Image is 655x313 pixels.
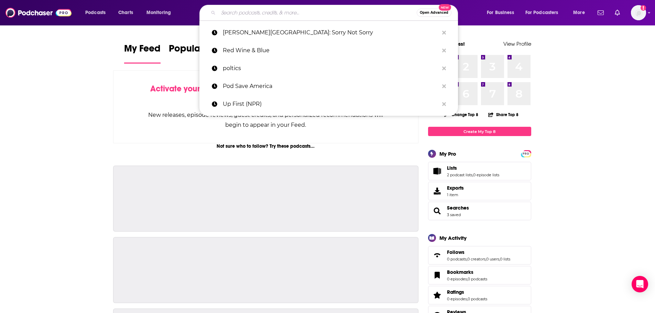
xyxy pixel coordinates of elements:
span: Podcasts [85,8,106,18]
span: New [439,4,451,11]
a: 0 episodes [447,297,467,301]
a: 0 episodes [447,277,467,281]
p: Alyssa Milano: Sorry Not Sorry [223,24,439,42]
button: open menu [568,7,593,18]
a: Charts [114,7,137,18]
span: Open Advanced [420,11,448,14]
span: Charts [118,8,133,18]
a: 0 episode lists [473,172,499,177]
svg: Add a profile image [641,5,646,11]
span: My Feed [124,43,161,58]
span: Searches [428,202,531,220]
span: Popular Feed [169,43,227,58]
span: Activate your Feed [150,83,221,94]
a: 0 podcasts [468,277,487,281]
p: poltics [223,59,439,77]
span: PRO [522,151,530,156]
a: Ratings [430,290,444,300]
a: 0 users [486,257,499,261]
a: 3 saved [447,212,461,217]
button: open menu [80,7,114,18]
span: Follows [447,249,465,255]
span: Follows [428,246,531,265]
span: Bookmarks [447,269,473,275]
button: Show profile menu [631,5,646,20]
a: Show notifications dropdown [612,7,623,19]
a: Searches [430,206,444,216]
span: , [467,277,468,281]
div: Open Intercom Messenger [632,276,648,292]
input: Search podcasts, credits, & more... [218,7,417,18]
span: Bookmarks [428,266,531,284]
a: Follows [430,250,444,260]
img: User Profile [631,5,646,20]
span: Exports [430,186,444,196]
div: by following Podcasts, Creators, Lists, and other Users! [148,84,384,104]
a: PRO [522,151,530,156]
a: Bookmarks [430,270,444,280]
a: Create My Top 8 [428,127,531,136]
a: Ratings [447,289,487,295]
a: Up First (NPR) [199,95,458,113]
span: For Business [487,8,514,18]
button: open menu [482,7,523,18]
span: Lists [428,162,531,180]
a: Searches [447,205,469,211]
span: Exports [447,185,464,191]
a: Popular Feed [169,43,227,64]
span: Monitoring [146,8,171,18]
p: Red Wine & Blue [223,42,439,59]
a: Bookmarks [447,269,487,275]
button: Change Top 8 [440,110,483,119]
div: My Activity [439,235,467,241]
span: Ratings [447,289,464,295]
div: Search podcasts, credits, & more... [206,5,465,21]
a: poltics [199,59,458,77]
a: Show notifications dropdown [595,7,607,19]
a: Follows [447,249,510,255]
span: Lists [447,165,457,171]
span: , [467,297,468,301]
button: open menu [521,7,568,18]
a: 0 podcasts [447,257,467,261]
a: Lists [430,166,444,176]
a: View Profile [503,41,531,47]
span: 1 item [447,192,464,197]
span: Logged in as tessvanden [631,5,646,20]
a: 2 podcast lists [447,172,472,177]
a: 0 lists [500,257,510,261]
img: Podchaser - Follow, Share and Rate Podcasts [6,6,72,19]
a: Exports [428,182,531,200]
div: My Pro [439,150,456,157]
a: [PERSON_NAME][GEOGRAPHIC_DATA]: Sorry Not Sorry [199,24,458,42]
a: 0 creators [467,257,485,261]
span: More [573,8,585,18]
a: Red Wine & Blue [199,42,458,59]
a: 0 podcasts [468,297,487,301]
button: open menu [142,7,180,18]
a: Lists [447,165,499,171]
p: Pod Save America [223,77,439,95]
button: Share Top 8 [488,108,519,121]
button: Open AdvancedNew [417,9,451,17]
span: For Podcasters [525,8,558,18]
span: , [467,257,467,261]
span: Ratings [428,286,531,304]
p: Up First (NPR) [223,95,439,113]
a: Pod Save America [199,77,458,95]
a: My Feed [124,43,161,64]
div: Not sure who to follow? Try these podcasts... [113,143,419,149]
div: New releases, episode reviews, guest credits, and personalized recommendations will begin to appe... [148,110,384,130]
